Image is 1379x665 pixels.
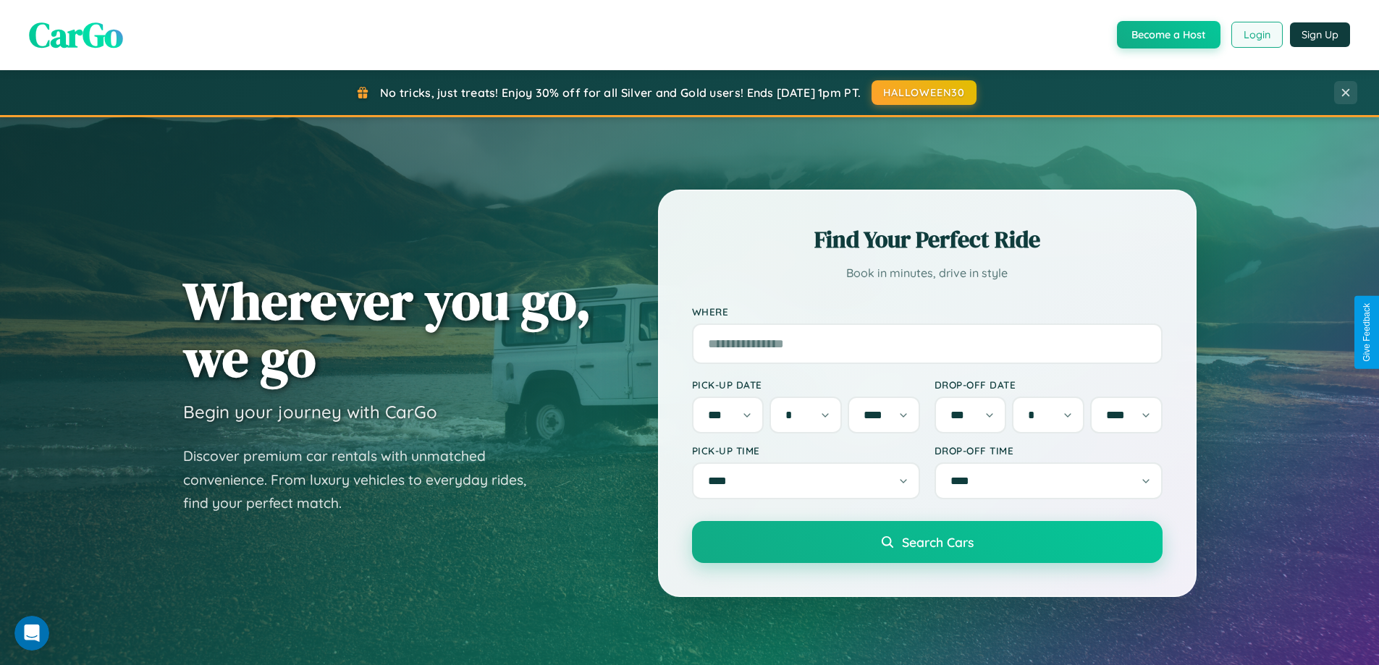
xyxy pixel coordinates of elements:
[14,616,49,651] iframe: Intercom live chat
[183,401,437,423] h3: Begin your journey with CarGo
[692,263,1163,284] p: Book in minutes, drive in style
[692,305,1163,318] label: Where
[1231,22,1283,48] button: Login
[692,378,920,391] label: Pick-up Date
[935,444,1163,457] label: Drop-off Time
[872,80,977,105] button: HALLOWEEN30
[1362,303,1372,362] div: Give Feedback
[183,444,545,515] p: Discover premium car rentals with unmatched convenience. From luxury vehicles to everyday rides, ...
[1290,22,1350,47] button: Sign Up
[380,85,861,100] span: No tricks, just treats! Enjoy 30% off for all Silver and Gold users! Ends [DATE] 1pm PT.
[183,272,591,386] h1: Wherever you go, we go
[1117,21,1220,48] button: Become a Host
[935,378,1163,391] label: Drop-off Date
[692,224,1163,255] h2: Find Your Perfect Ride
[692,444,920,457] label: Pick-up Time
[692,521,1163,563] button: Search Cars
[29,11,123,59] span: CarGo
[902,534,974,550] span: Search Cars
